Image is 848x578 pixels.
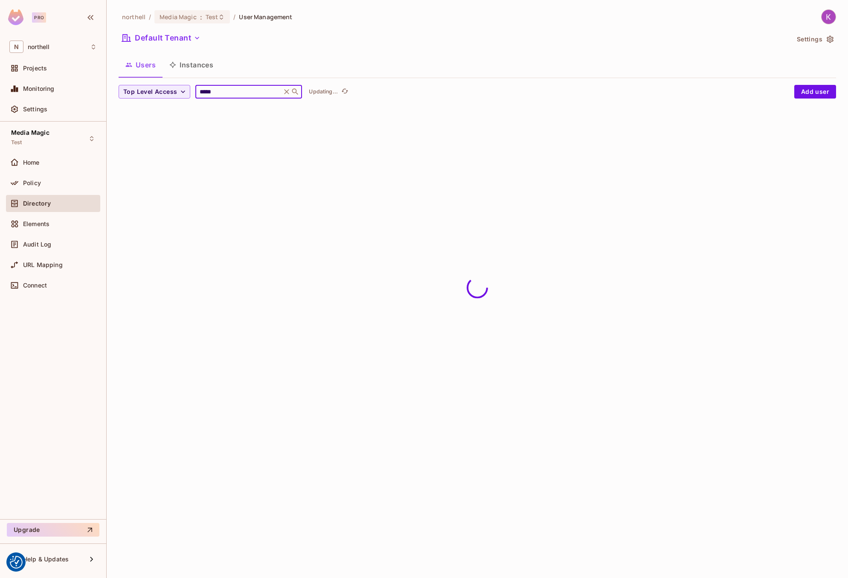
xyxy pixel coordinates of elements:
[23,556,69,563] span: Help & Updates
[10,556,23,569] img: Revisit consent button
[10,556,23,569] button: Consent Preferences
[340,87,350,97] button: refresh
[28,44,49,50] span: Workspace: northell
[822,10,836,24] img: Kevin Charecki
[23,180,41,186] span: Policy
[123,87,177,97] span: Top Level Access
[8,9,23,25] img: SReyMgAAAABJRU5ErkJggg==
[239,13,292,21] span: User Management
[793,32,836,46] button: Settings
[23,241,51,248] span: Audit Log
[119,85,190,99] button: Top Level Access
[23,221,49,227] span: Elements
[119,54,163,76] button: Users
[338,87,350,97] span: Click to refresh data
[23,200,51,207] span: Directory
[309,88,338,95] p: Updating...
[794,85,836,99] button: Add user
[23,106,47,113] span: Settings
[341,87,348,96] span: refresh
[122,13,145,21] span: the active workspace
[11,139,22,146] span: Test
[233,13,235,21] li: /
[32,12,46,23] div: Pro
[119,31,204,45] button: Default Tenant
[7,523,99,537] button: Upgrade
[23,85,55,92] span: Monitoring
[11,129,49,136] span: Media Magic
[163,54,220,76] button: Instances
[200,14,203,20] span: :
[149,13,151,21] li: /
[9,41,23,53] span: N
[23,65,47,72] span: Projects
[23,159,40,166] span: Home
[206,13,218,21] span: Test
[23,282,47,289] span: Connect
[160,13,196,21] span: Media Magic
[23,261,63,268] span: URL Mapping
